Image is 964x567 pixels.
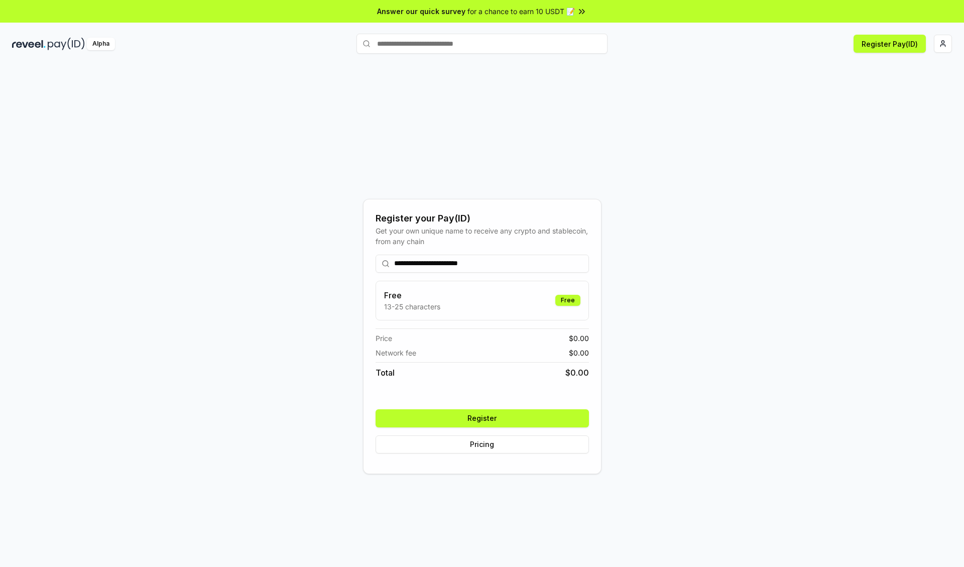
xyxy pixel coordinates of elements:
[376,348,416,358] span: Network fee
[854,35,926,53] button: Register Pay(ID)
[384,301,440,312] p: 13-25 characters
[376,409,589,427] button: Register
[376,225,589,247] div: Get your own unique name to receive any crypto and stablecoin, from any chain
[376,333,392,344] span: Price
[555,295,580,306] div: Free
[376,211,589,225] div: Register your Pay(ID)
[384,289,440,301] h3: Free
[87,38,115,50] div: Alpha
[377,6,465,17] span: Answer our quick survey
[467,6,575,17] span: for a chance to earn 10 USDT 📝
[376,367,395,379] span: Total
[12,38,46,50] img: reveel_dark
[569,333,589,344] span: $ 0.00
[376,435,589,453] button: Pricing
[48,38,85,50] img: pay_id
[565,367,589,379] span: $ 0.00
[569,348,589,358] span: $ 0.00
